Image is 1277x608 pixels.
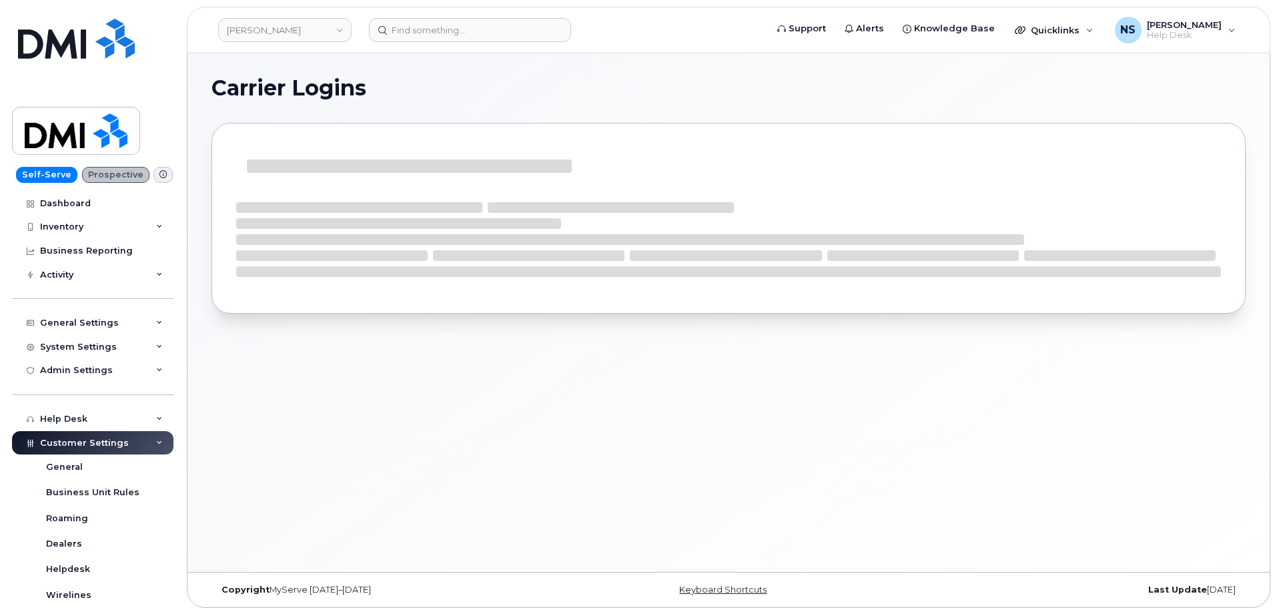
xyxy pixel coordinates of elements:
span: Carrier Logins [211,78,366,98]
strong: Copyright [222,585,270,595]
div: MyServe [DATE]–[DATE] [211,585,556,595]
a: Keyboard Shortcuts [679,585,767,595]
div: [DATE] [901,585,1246,595]
strong: Last Update [1148,585,1207,595]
